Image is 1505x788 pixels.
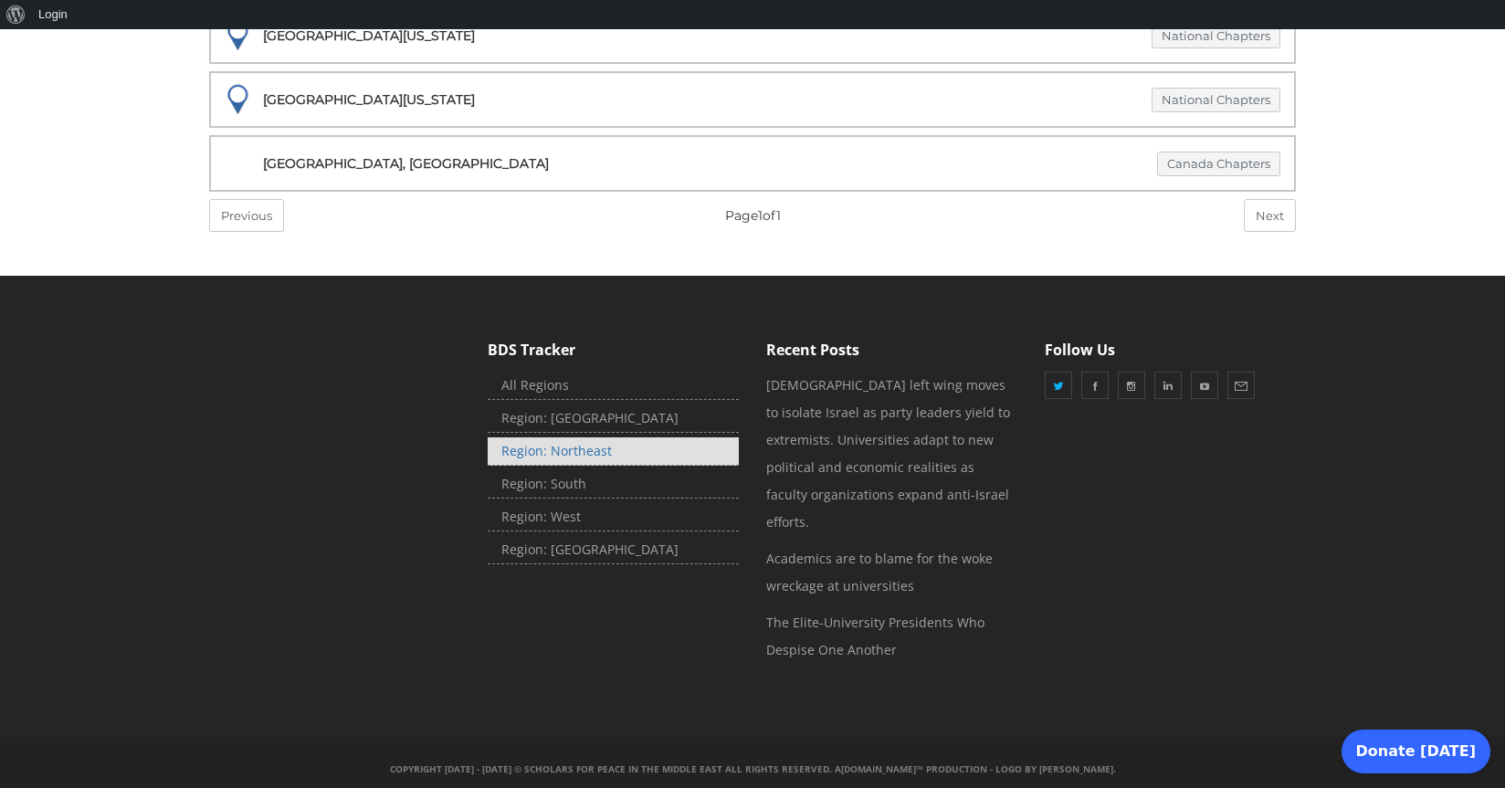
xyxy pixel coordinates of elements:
a: [DOMAIN_NAME] [841,762,916,775]
a: The Elite-University Presidents Who Despise One Another [766,614,984,658]
div: [GEOGRAPHIC_DATA][US_STATE] [225,23,1280,48]
h5: Recent Posts [766,340,1017,360]
a: Region: [GEOGRAPHIC_DATA] [488,405,739,433]
a: National Chapters [1152,88,1280,112]
div: [GEOGRAPHIC_DATA][US_STATE] [225,87,1280,112]
a: Region: West [488,503,739,531]
span: 1 [758,207,763,224]
span: 1 [776,207,781,224]
h5: BDS Tracker [488,340,739,360]
div: Page of [209,199,1296,232]
a: National Chapters [1152,24,1280,48]
a: Academics are to blame for the woke wreckage at universities [766,550,993,594]
div: Copyright [DATE] - [DATE] © Scholars For Peace in the Middle East All rights reserved. A ™ Produc... [195,755,1310,783]
h5: Follow Us [1045,340,1296,360]
a: Previous [209,199,284,232]
a: All Regions [488,372,739,400]
div: [GEOGRAPHIC_DATA], [GEOGRAPHIC_DATA] [225,151,1280,176]
a: Region: Northeast [488,437,739,466]
a: Region: [GEOGRAPHIC_DATA] [488,536,739,564]
a: Canada Chapters [1157,152,1280,176]
a: [DEMOGRAPHIC_DATA] left wing moves to isolate Israel as party leaders yield to extremists. Univer... [766,376,1010,531]
a: Next [1244,199,1296,232]
a: Region: South [488,470,739,499]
